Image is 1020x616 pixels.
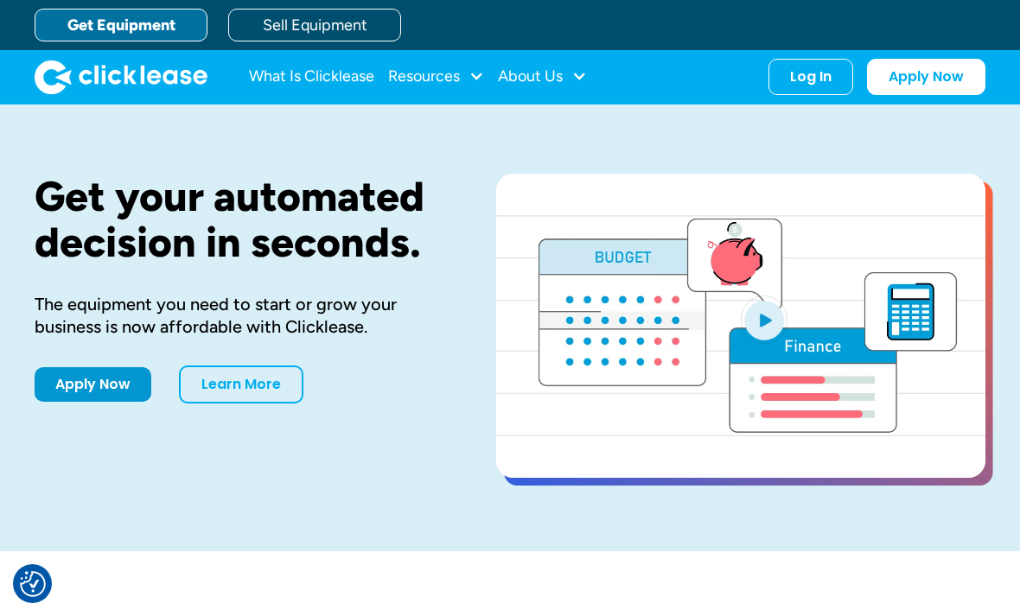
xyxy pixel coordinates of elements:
[867,59,985,95] a: Apply Now
[35,60,207,94] img: Clicklease logo
[20,571,46,597] img: Revisit consent button
[496,174,985,478] a: open lightbox
[790,68,832,86] div: Log In
[20,571,46,597] button: Consent Preferences
[249,60,374,94] a: What Is Clicklease
[498,60,587,94] div: About Us
[741,295,787,344] img: Blue play button logo on a light blue circular background
[388,60,484,94] div: Resources
[35,174,441,265] h1: Get your automated decision in seconds.
[35,367,151,402] a: Apply Now
[35,60,207,94] a: home
[35,293,441,338] div: The equipment you need to start or grow your business is now affordable with Clicklease.
[35,9,207,41] a: Get Equipment
[228,9,401,41] a: Sell Equipment
[179,365,303,403] a: Learn More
